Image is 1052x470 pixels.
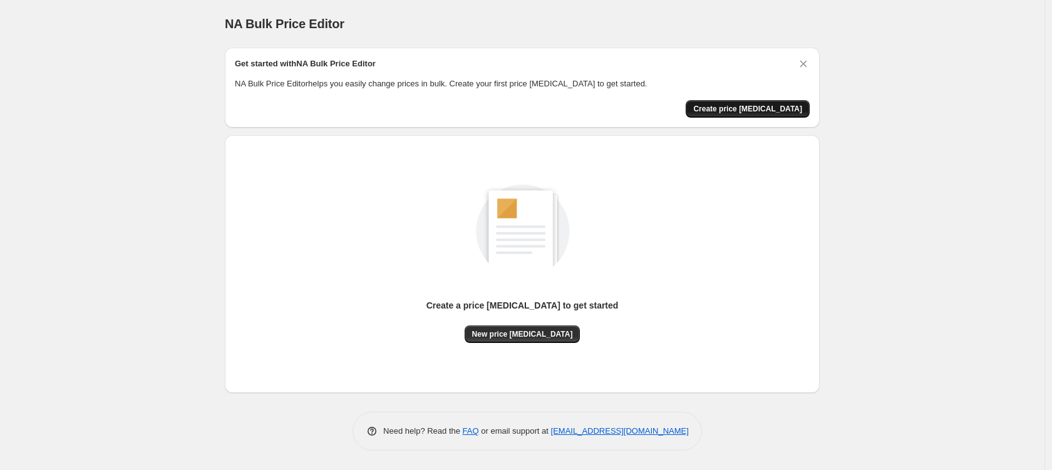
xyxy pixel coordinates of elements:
[479,426,551,436] span: or email support at
[383,426,463,436] span: Need help? Read the
[235,78,810,90] p: NA Bulk Price Editor helps you easily change prices in bulk. Create your first price [MEDICAL_DAT...
[225,17,344,31] span: NA Bulk Price Editor
[693,104,802,114] span: Create price [MEDICAL_DATA]
[686,100,810,118] button: Create price change job
[465,325,580,343] button: New price [MEDICAL_DATA]
[797,58,810,70] button: Dismiss card
[551,426,689,436] a: [EMAIL_ADDRESS][DOMAIN_NAME]
[426,299,619,312] p: Create a price [MEDICAL_DATA] to get started
[472,329,573,339] span: New price [MEDICAL_DATA]
[235,58,376,70] h2: Get started with NA Bulk Price Editor
[463,426,479,436] a: FAQ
